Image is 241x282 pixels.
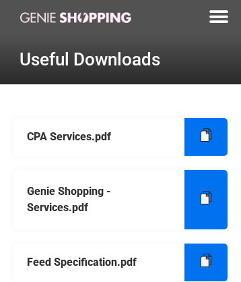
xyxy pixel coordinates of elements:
img: genie-shopping-logo [20,12,131,23]
h6: CPA Services.pdf [27,132,111,142]
h6: Feed Specification.pdf [27,257,137,268]
h6: Genie Shopping - Services.pdf [27,184,171,216]
h1: Useful Downloads [20,51,160,68]
div: Menu Toggle [204,2,234,32]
